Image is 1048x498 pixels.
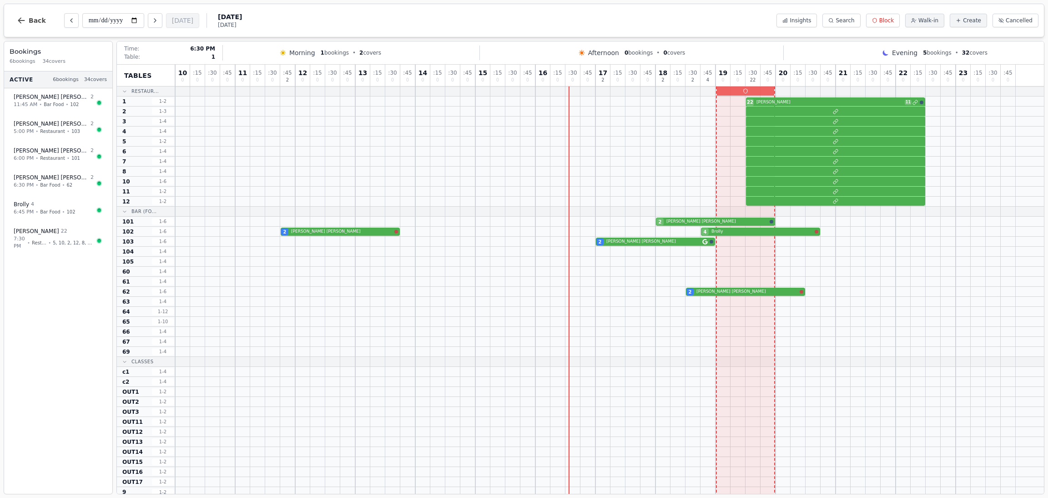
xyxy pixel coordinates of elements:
[238,70,247,76] span: 11
[152,248,174,255] span: 1 - 4
[853,70,862,76] span: : 15
[122,178,130,185] span: 10
[418,70,427,76] span: 14
[750,78,756,82] span: 22
[131,88,159,95] span: Restaur...
[988,70,997,76] span: : 30
[613,70,622,76] span: : 15
[226,78,229,82] span: 0
[152,198,174,205] span: 1 - 2
[10,10,53,31] button: Back
[14,101,37,109] span: 11:45 AM
[152,108,174,115] span: 1 - 3
[666,219,768,225] span: [PERSON_NAME] [PERSON_NAME]
[526,78,529,82] span: 0
[122,428,143,436] span: OUT12
[67,128,70,135] span: •
[628,70,637,76] span: : 30
[124,53,140,61] span: Table:
[131,208,156,215] span: Bar (Fo...
[993,14,1038,27] button: Cancelled
[122,198,130,205] span: 12
[84,76,107,84] span: 34 covers
[178,70,187,76] span: 10
[358,70,367,76] span: 13
[190,45,215,52] span: 6:30 PM
[857,78,859,82] span: 0
[14,128,34,136] span: 5:00 PM
[466,78,469,82] span: 0
[253,70,262,76] span: : 15
[208,70,217,76] span: : 30
[8,115,109,140] button: [PERSON_NAME] [PERSON_NAME]25:00 PM•Restaurant•103
[556,78,559,82] span: 0
[823,70,832,76] span: : 45
[124,45,139,52] span: Time:
[643,70,652,76] span: : 45
[152,308,174,315] span: 1 - 12
[756,99,903,106] span: [PERSON_NAME]
[122,148,126,155] span: 6
[241,78,244,82] span: 0
[70,101,79,108] span: 102
[943,70,952,76] span: : 45
[436,78,439,82] span: 0
[152,258,174,265] span: 1 - 4
[122,348,130,356] span: 69
[631,78,634,82] span: 0
[31,201,34,208] span: 4
[373,70,382,76] span: : 15
[696,289,798,295] span: [PERSON_NAME] [PERSON_NAME]
[122,278,130,285] span: 61
[588,48,619,57] span: Afternoon
[331,78,334,82] span: 0
[152,148,174,155] span: 1 - 4
[193,70,202,76] span: : 15
[1007,78,1009,82] span: 0
[29,17,46,24] span: Back
[148,13,162,28] button: Next day
[747,99,753,106] span: 22
[71,155,80,162] span: 101
[122,268,130,275] span: 60
[663,49,685,56] span: covers
[124,71,152,80] span: Tables
[122,158,126,165] span: 7
[122,248,134,255] span: 104
[286,78,289,82] span: 2
[122,318,130,325] span: 65
[359,50,363,56] span: 2
[122,418,143,426] span: OUT11
[406,78,409,82] span: 0
[152,398,174,405] span: 1 - 2
[601,78,604,82] span: 2
[152,138,174,145] span: 1 - 2
[152,458,174,465] span: 1 - 2
[66,208,75,215] span: 102
[959,70,967,76] span: 23
[663,50,667,56] span: 0
[152,238,174,245] span: 1 - 6
[122,458,143,466] span: OUT15
[181,78,184,82] span: 0
[62,208,65,215] span: •
[704,229,707,235] span: 4
[40,155,65,162] span: Restaurant
[64,13,79,28] button: Previous day
[43,58,65,66] span: 34 covers
[361,78,364,82] span: 0
[656,49,660,56] span: •
[40,128,65,135] span: Restaurant
[152,298,174,305] span: 1 - 4
[122,108,126,115] span: 2
[122,378,129,386] span: c2
[152,448,174,455] span: 1 - 2
[917,78,919,82] span: 0
[14,235,25,250] span: 7:30 PM
[122,398,139,406] span: OUT2
[523,70,532,76] span: : 45
[391,78,394,82] span: 0
[733,70,742,76] span: : 15
[152,368,174,375] span: 1 - 4
[923,50,927,56] span: 5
